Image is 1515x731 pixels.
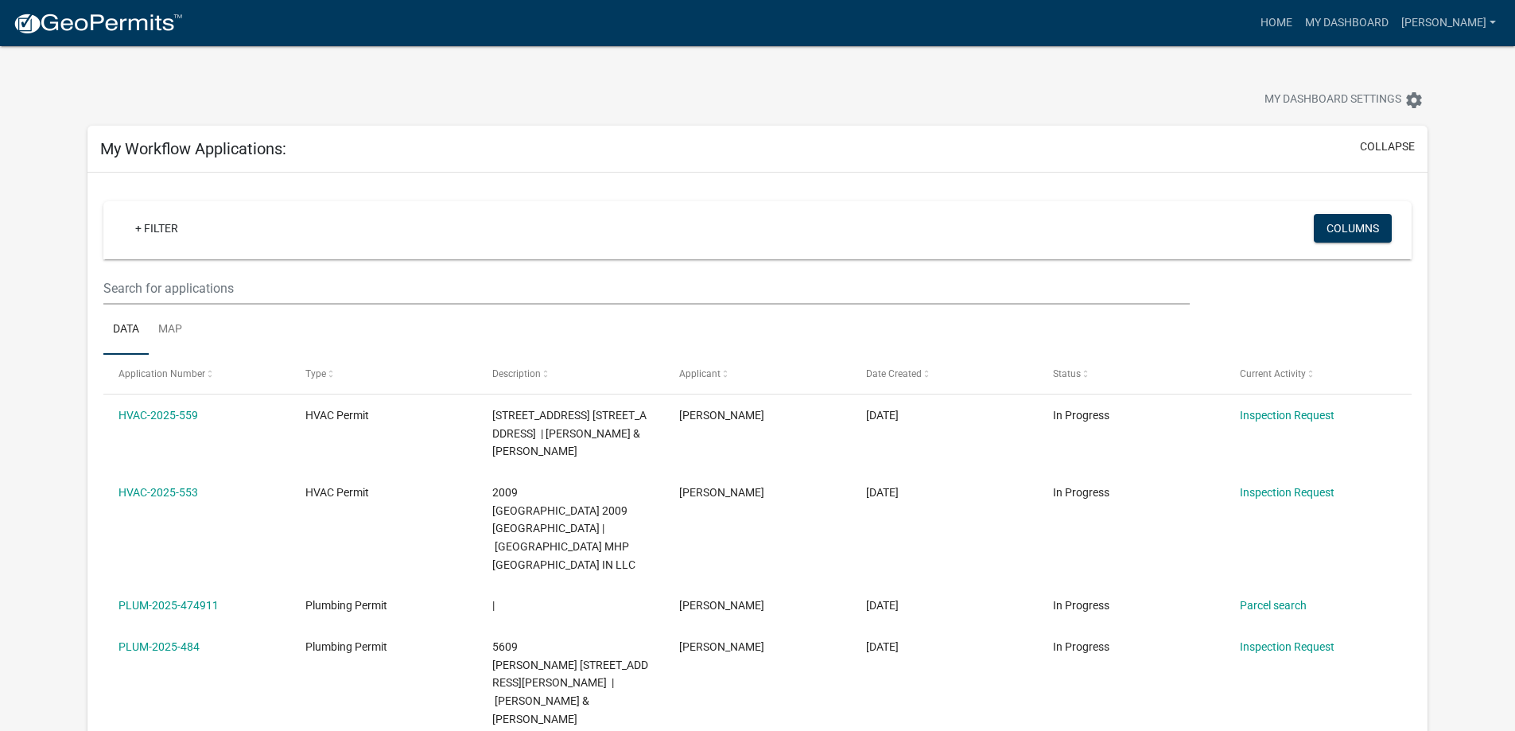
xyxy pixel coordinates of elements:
[866,640,899,653] span: 09/03/2025
[679,486,764,499] span: Tom Drexler
[679,640,764,653] span: Tom Drexler
[866,409,899,422] span: 09/10/2025
[866,599,899,612] span: 09/08/2025
[305,599,387,612] span: Plumbing Permit
[1053,640,1109,653] span: In Progress
[1314,214,1392,243] button: Columns
[1395,8,1502,38] a: [PERSON_NAME]
[1053,368,1081,379] span: Status
[290,355,477,393] datatable-header-cell: Type
[679,599,764,612] span: Tom Drexler
[118,409,198,422] a: HVAC-2025-559
[149,305,192,356] a: Map
[679,409,764,422] span: Tom Drexler
[1252,84,1436,115] button: My Dashboard Settingssettings
[1053,486,1109,499] span: In Progress
[492,409,647,458] span: 1710 AUGUSTA DRIVE 1710 Augusta Drive | Cravens Gary L & Kathleen D
[100,139,286,158] h5: My Workflow Applications:
[122,214,191,243] a: + Filter
[1240,640,1334,653] a: Inspection Request
[305,368,326,379] span: Type
[679,368,721,379] span: Applicant
[305,640,387,653] span: Plumbing Permit
[492,640,648,725] span: 5609 BAILEY GRANT 5609 Bailey Grant Road | Vales Robert A & Denise
[1404,91,1424,110] i: settings
[1037,355,1224,393] datatable-header-cell: Status
[866,486,899,499] span: 09/09/2025
[1360,138,1415,155] button: collapse
[103,272,1189,305] input: Search for applications
[103,355,290,393] datatable-header-cell: Application Number
[1053,409,1109,422] span: In Progress
[1299,8,1395,38] a: My Dashboard
[305,486,369,499] span: HVAC Permit
[1254,8,1299,38] a: Home
[1240,599,1307,612] a: Parcel search
[492,368,541,379] span: Description
[664,355,851,393] datatable-header-cell: Applicant
[866,368,922,379] span: Date Created
[1264,91,1401,110] span: My Dashboard Settings
[492,486,635,571] span: 2009 HAMBURG PIKE 2009 Hamburg Pike #13 | Sherwood Heights MHP Jeffersonville IN LLC
[305,409,369,422] span: HVAC Permit
[103,305,149,356] a: Data
[477,355,664,393] datatable-header-cell: Description
[118,486,198,499] a: HVAC-2025-553
[118,640,200,653] a: PLUM-2025-484
[492,599,495,612] span: |
[118,599,219,612] a: PLUM-2025-474911
[118,368,205,379] span: Application Number
[1224,355,1411,393] datatable-header-cell: Current Activity
[1240,368,1306,379] span: Current Activity
[851,355,1038,393] datatable-header-cell: Date Created
[1240,409,1334,422] a: Inspection Request
[1240,486,1334,499] a: Inspection Request
[1053,599,1109,612] span: In Progress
